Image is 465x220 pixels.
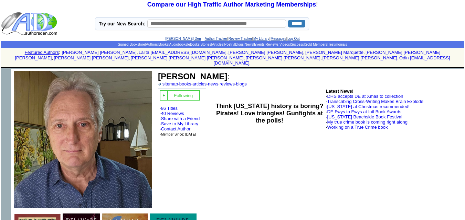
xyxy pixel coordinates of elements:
b: Latest News! [326,89,353,94]
a: Success [291,43,304,46]
a: Messages [271,37,286,40]
a: Working on a True Crime book [327,125,388,130]
font: i [228,51,228,55]
font: · [326,109,401,114]
img: gc.jpg [162,93,166,97]
font: · [326,104,410,109]
font: i [322,56,323,60]
a: Books [159,43,168,46]
a: [PERSON_NAME] Den [165,37,201,40]
a: eBooks [188,43,199,46]
font: · [326,99,423,104]
a: Gold Members [305,43,327,46]
a: Signed Bookstore [118,43,145,46]
font: ! [147,1,318,8]
a: news [208,81,218,86]
a: books [179,81,191,86]
img: shim.gif [1,69,11,79]
a: Stories [200,43,211,46]
a: Audiobooks [169,43,187,46]
a: DHS accepts DE at Xmas to collection [327,94,403,99]
a: My Library [253,37,270,40]
a: Following [174,92,193,98]
a: Author Tracker [205,37,228,40]
img: See larger image [14,71,152,208]
a: [US_STATE] at Christmas recommended! [327,104,409,109]
span: | | | | | | | | | | | | | | | [118,43,347,46]
a: Testimonials [328,43,347,46]
a: My true crime book is coming right along [327,119,407,125]
img: logo_ad.gif [1,12,59,36]
a: Articles [212,43,223,46]
a: Events [254,43,265,46]
font: · [326,125,388,130]
font: i [138,51,139,55]
img: a_336699.gif [158,83,161,85]
a: News [245,43,253,46]
a: [PERSON_NAME] [PERSON_NAME] [PERSON_NAME] [15,50,440,60]
font: · [326,114,402,119]
a: Authors [146,43,158,46]
a: Save to My Library [161,121,198,126]
a: Share with a Friend [161,116,200,121]
font: i [399,56,399,60]
font: · [326,119,408,125]
a: Review Tracker [229,37,252,40]
a: Compare our High Traffic Author Marketing Memberships [147,1,316,8]
a: Contact Author [161,126,191,131]
font: · · · · · [158,81,247,86]
a: 40 Reviews [161,111,184,116]
a: Lalita [EMAIL_ADDRESS][DOMAIN_NAME] [139,50,226,55]
a: blogs [236,81,247,86]
a: DE Fwys to Ewys at Intl Book Awards [327,109,401,114]
a: Featured Authors [25,50,59,55]
font: i [245,56,245,60]
font: , , , , , , , , , , [15,50,450,66]
font: i [365,51,366,55]
a: [PERSON_NAME] [PERSON_NAME] [323,55,397,60]
font: · · · · · · [160,90,204,137]
font: Following [174,93,193,98]
a: Reviews [265,43,278,46]
a: Videos [279,43,290,46]
a: [US_STATE] Beachside Book Festival [327,114,402,119]
font: i [53,56,54,60]
a: 86 Titles [161,106,178,111]
a: Blogs [235,43,244,46]
font: | | | | [165,36,299,41]
font: · [326,94,403,99]
font: i [251,61,251,65]
b: [PERSON_NAME] [158,72,227,81]
img: shim.gif [232,68,233,69]
img: shim.gif [232,67,233,68]
a: reviews [220,81,235,86]
font: i [305,51,305,55]
font: : [59,50,60,55]
font: : [158,72,230,81]
a: Poetry [224,43,234,46]
a: Odin [EMAIL_ADDRESS][DOMAIN_NAME] [214,55,450,66]
font: Member Since: [DATE] [161,132,196,136]
a: [PERSON_NAME] Marquette [305,50,363,55]
label: Try our New Search: [99,21,145,26]
a: articles [192,81,207,86]
a: [PERSON_NAME] [PERSON_NAME] [62,50,136,55]
a: Log Out [287,37,300,40]
a: [PERSON_NAME] [PERSON_NAME] [245,55,320,60]
b: Think [US_STATE] history is boring? Pirates! Love triangles! Gunfights at the polls! [215,103,323,124]
a: Transcribing Cross-Writing Makes Brain Explode [327,99,423,104]
a: sitemap [162,81,178,86]
a: [PERSON_NAME] [PERSON_NAME] [229,50,303,55]
a: [PERSON_NAME] [PERSON_NAME] [PERSON_NAME] [131,55,244,60]
a: [PERSON_NAME] [PERSON_NAME] [54,55,128,60]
